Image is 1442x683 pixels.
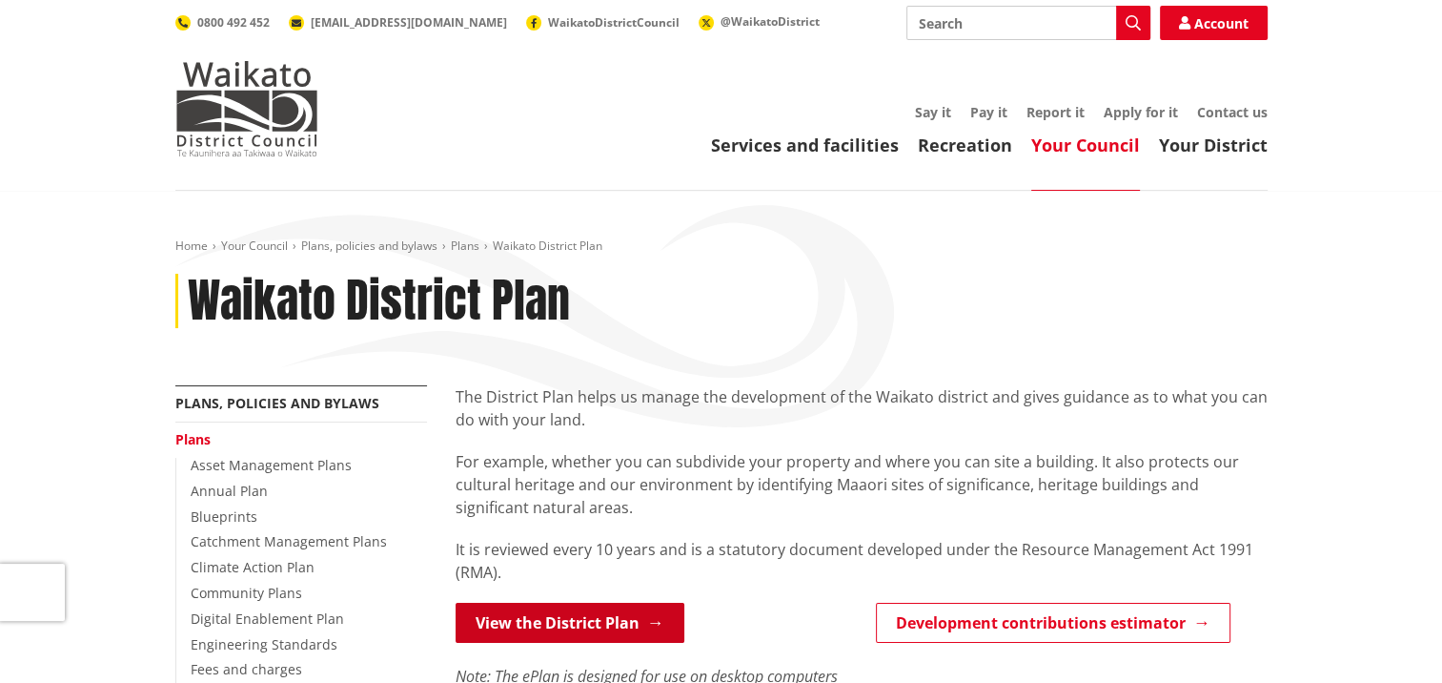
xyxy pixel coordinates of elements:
[175,430,211,448] a: Plans
[970,103,1007,121] a: Pay it
[1197,103,1268,121] a: Contact us
[221,238,288,254] a: Your Council
[456,385,1268,431] p: The District Plan helps us manage the development of the Waikato district and gives guidance as t...
[1354,603,1423,672] iframe: Messenger Launcher
[1104,103,1178,121] a: Apply for it
[906,6,1150,40] input: Search input
[191,532,387,550] a: Catchment Management Plans
[191,635,337,653] a: Engineering Standards
[1026,103,1085,121] a: Report it
[711,134,899,156] a: Services and facilities
[526,14,680,31] a: WaikatoDistrictCouncil
[175,394,379,412] a: Plans, policies and bylaws
[876,603,1230,643] a: Development contributions estimator
[175,14,270,31] a: 0800 492 452
[191,558,315,576] a: Climate Action Plan
[1159,134,1268,156] a: Your District
[175,238,208,254] a: Home
[699,13,820,30] a: @WaikatoDistrict
[175,61,318,156] img: Waikato District Council - Te Kaunihera aa Takiwaa o Waikato
[191,507,257,526] a: Blueprints
[191,610,344,628] a: Digital Enablement Plan
[191,482,268,500] a: Annual Plan
[721,13,820,30] span: @WaikatoDistrict
[451,238,479,254] a: Plans
[1031,134,1140,156] a: Your Council
[915,103,951,121] a: Say it
[456,450,1268,519] p: For example, whether you can subdivide your property and where you can site a building. It also p...
[191,660,302,678] a: Fees and charges
[188,274,570,329] h1: Waikato District Plan
[175,238,1268,255] nav: breadcrumb
[548,14,680,31] span: WaikatoDistrictCouncil
[311,14,507,31] span: [EMAIL_ADDRESS][DOMAIN_NAME]
[197,14,270,31] span: 0800 492 452
[918,134,1012,156] a: Recreation
[1160,6,1268,40] a: Account
[191,456,352,474] a: Asset Management Plans
[191,584,302,602] a: Community Plans
[456,538,1268,584] p: It is reviewed every 10 years and is a statutory document developed under the Resource Management...
[289,14,507,31] a: [EMAIL_ADDRESS][DOMAIN_NAME]
[301,238,437,254] a: Plans, policies and bylaws
[493,238,602,254] span: Waikato District Plan
[456,603,684,643] a: View the District Plan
